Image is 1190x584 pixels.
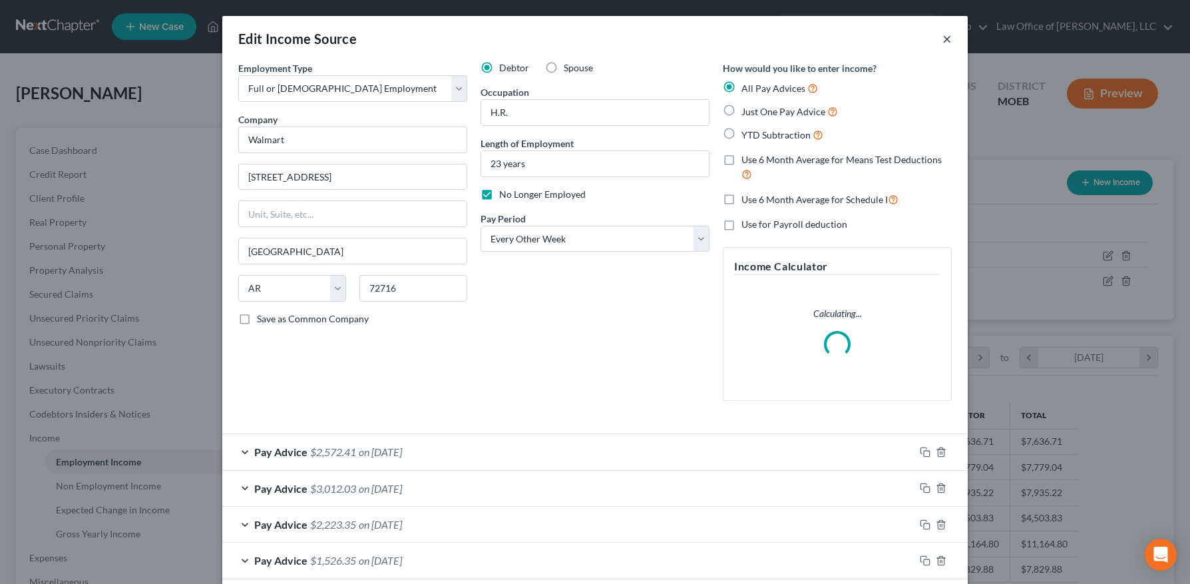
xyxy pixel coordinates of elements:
[1145,539,1177,571] div: Open Intercom Messenger
[481,213,526,224] span: Pay Period
[310,518,356,531] span: $2,223.35
[254,554,307,567] span: Pay Advice
[481,85,529,99] label: Occupation
[359,275,467,302] input: Enter zip...
[481,100,709,125] input: --
[499,62,529,73] span: Debtor
[734,307,940,320] p: Calculating...
[239,201,467,226] input: Unit, Suite, etc...
[238,127,467,153] input: Search company by name...
[359,482,402,495] span: on [DATE]
[239,238,467,264] input: Enter city...
[239,164,467,190] input: Enter address...
[734,258,940,275] h5: Income Calculator
[238,63,312,74] span: Employment Type
[359,554,402,567] span: on [DATE]
[741,83,805,94] span: All Pay Advices
[481,137,574,150] label: Length of Employment
[254,518,307,531] span: Pay Advice
[499,188,586,200] span: No Longer Employed
[310,482,356,495] span: $3,012.03
[254,482,307,495] span: Pay Advice
[564,62,593,73] span: Spouse
[238,114,278,125] span: Company
[481,151,709,176] input: ex: 2 years
[741,106,825,117] span: Just One Pay Advice
[257,313,369,324] span: Save as Common Company
[723,61,877,75] label: How would you like to enter income?
[741,218,847,230] span: Use for Payroll deduction
[741,154,942,165] span: Use 6 Month Average for Means Test Deductions
[254,445,307,458] span: Pay Advice
[238,29,357,48] div: Edit Income Source
[741,194,888,205] span: Use 6 Month Average for Schedule I
[310,445,356,458] span: $2,572.41
[359,518,402,531] span: on [DATE]
[942,31,952,47] button: ×
[310,554,356,567] span: $1,526.35
[359,445,402,458] span: on [DATE]
[741,129,811,141] span: YTD Subtraction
